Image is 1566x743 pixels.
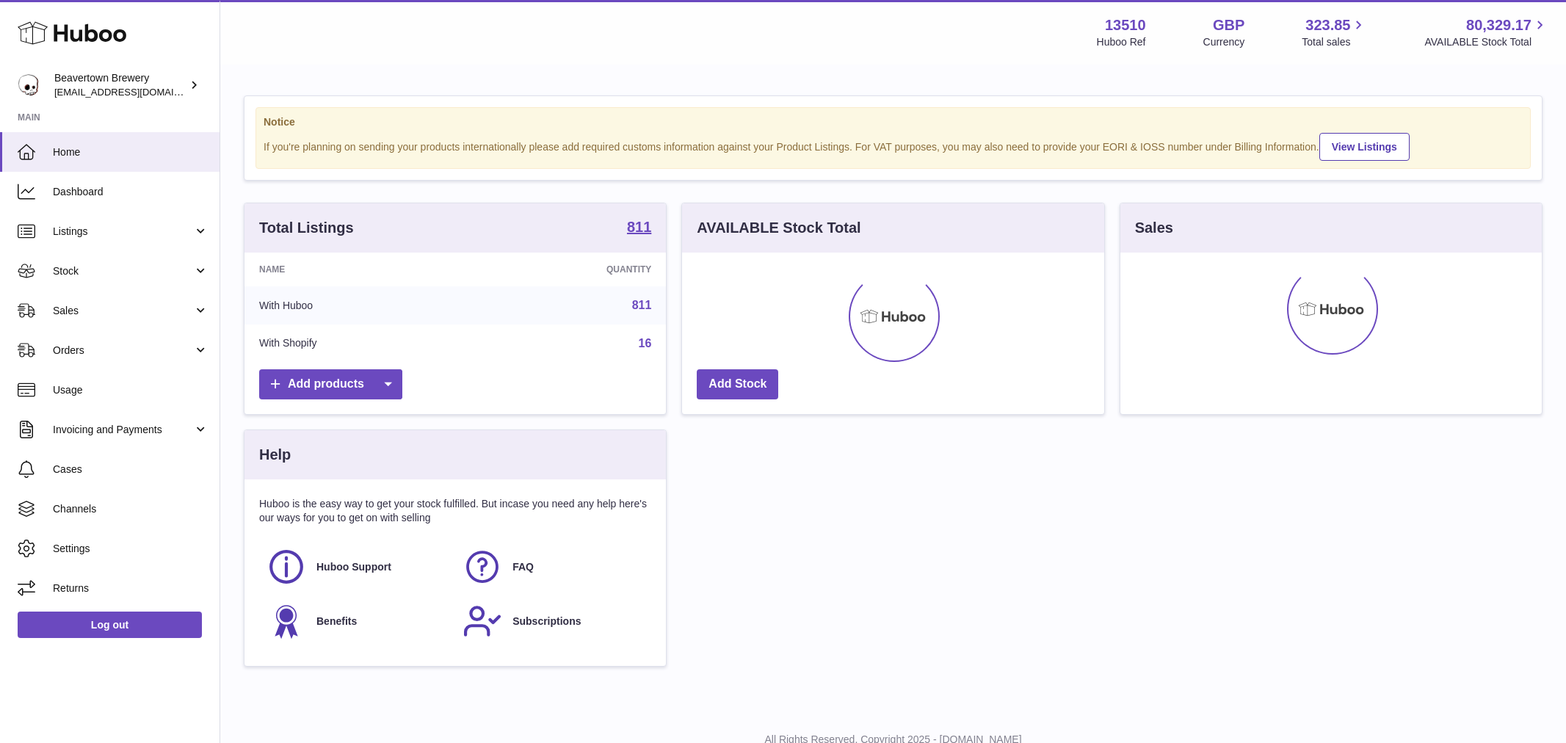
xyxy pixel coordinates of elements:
a: FAQ [463,547,644,587]
span: 80,329.17 [1466,15,1531,35]
span: Huboo Support [316,560,391,574]
h3: Help [259,445,291,465]
a: Add products [259,369,402,399]
strong: 13510 [1105,15,1146,35]
th: Quantity [472,253,667,286]
a: Benefits [267,601,448,641]
strong: 811 [627,220,651,234]
td: With Huboo [244,286,472,325]
span: Returns [53,581,209,595]
span: 323.85 [1305,15,1350,35]
a: View Listings [1319,133,1410,161]
span: Total sales [1302,35,1367,49]
td: With Shopify [244,325,472,363]
a: Add Stock [697,369,778,399]
a: 80,329.17 AVAILABLE Stock Total [1424,15,1548,49]
div: Beavertown Brewery [54,71,186,99]
span: Home [53,145,209,159]
div: Currency [1203,35,1245,49]
div: Huboo Ref [1097,35,1146,49]
img: internalAdmin-13510@internal.huboo.com [18,74,40,96]
a: 323.85 Total sales [1302,15,1367,49]
a: Huboo Support [267,547,448,587]
h3: AVAILABLE Stock Total [697,218,860,238]
a: 811 [632,299,652,311]
h3: Sales [1135,218,1173,238]
span: [EMAIL_ADDRESS][DOMAIN_NAME] [54,86,216,98]
span: Listings [53,225,193,239]
span: Invoicing and Payments [53,423,193,437]
span: Benefits [316,615,357,628]
span: Subscriptions [512,615,581,628]
h3: Total Listings [259,218,354,238]
span: Usage [53,383,209,397]
a: Log out [18,612,202,638]
span: Sales [53,304,193,318]
span: Stock [53,264,193,278]
a: Subscriptions [463,601,644,641]
strong: GBP [1213,15,1244,35]
a: 811 [627,220,651,237]
a: 16 [639,337,652,349]
div: If you're planning on sending your products internationally please add required customs informati... [264,131,1523,161]
span: FAQ [512,560,534,574]
p: Huboo is the easy way to get your stock fulfilled. But incase you need any help here's our ways f... [259,497,651,525]
span: Orders [53,344,193,358]
span: AVAILABLE Stock Total [1424,35,1548,49]
span: Cases [53,463,209,476]
th: Name [244,253,472,286]
span: Settings [53,542,209,556]
strong: Notice [264,115,1523,129]
span: Channels [53,502,209,516]
span: Dashboard [53,185,209,199]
